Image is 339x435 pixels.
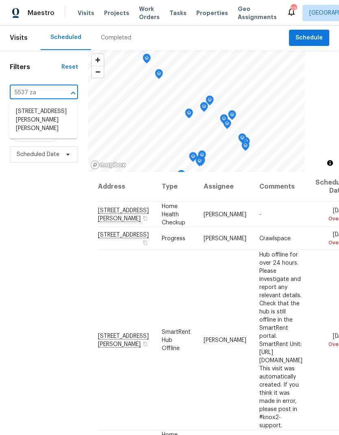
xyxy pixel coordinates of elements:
[296,33,323,43] span: Schedule
[17,150,59,159] span: Scheduled Date
[289,30,329,46] button: Schedule
[204,211,246,217] span: [PERSON_NAME]
[200,102,208,115] div: Map marker
[143,54,151,66] div: Map marker
[204,236,246,241] span: [PERSON_NAME]
[162,236,185,241] span: Progress
[88,50,305,172] canvas: Map
[196,9,228,17] span: Properties
[259,211,261,217] span: -
[162,329,191,351] span: SmartRent Hub Offline
[162,203,185,225] span: Home Health Checkup
[291,5,296,13] div: 23
[198,150,206,163] div: Map marker
[259,252,302,428] span: Hub offline for over 24 hours. Please investigate and report any relevant details. Check that the...
[204,337,246,343] span: [PERSON_NAME]
[238,133,246,146] div: Map marker
[220,114,228,127] div: Map marker
[67,87,79,99] button: Close
[189,152,197,165] div: Map marker
[155,69,163,82] div: Map marker
[238,5,277,21] span: Geo Assignments
[78,9,94,17] span: Visits
[228,110,236,123] div: Map marker
[253,172,309,202] th: Comments
[141,214,149,222] button: Copy Address
[92,66,104,78] button: Zoom out
[141,239,149,246] button: Copy Address
[185,109,193,121] div: Map marker
[141,340,149,347] button: Copy Address
[328,159,332,167] span: Toggle attribution
[223,119,231,132] div: Map marker
[241,141,250,154] div: Map marker
[177,170,185,183] div: Map marker
[10,87,55,99] input: Search for an address...
[98,172,155,202] th: Address
[50,33,81,41] div: Scheduled
[139,5,160,21] span: Work Orders
[10,63,61,71] h1: Filters
[10,29,28,47] span: Visits
[206,96,214,108] div: Map marker
[61,63,78,71] div: Reset
[197,172,253,202] th: Assignee
[90,160,126,170] a: Mapbox homepage
[325,158,335,168] button: Toggle attribution
[9,105,77,135] li: [STREET_ADDRESS][PERSON_NAME][PERSON_NAME]
[169,10,187,16] span: Tasks
[196,157,204,169] div: Map marker
[259,236,291,241] span: Crawlspace
[104,9,129,17] span: Projects
[28,9,54,17] span: Maestro
[196,155,204,167] div: Map marker
[197,156,205,169] div: Map marker
[155,172,197,202] th: Type
[92,54,104,66] button: Zoom in
[101,34,131,42] div: Completed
